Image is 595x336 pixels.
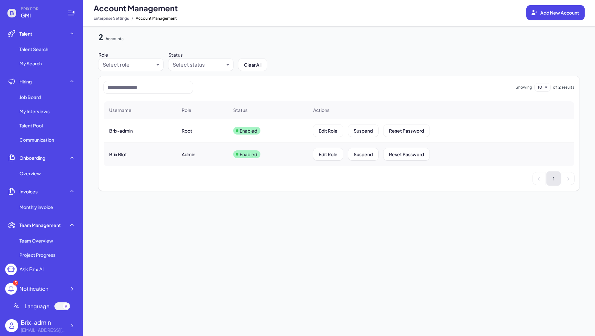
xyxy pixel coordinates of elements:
[21,6,60,12] span: BRIX FOR
[19,46,48,52] span: Talent Search
[98,52,108,58] label: Role
[98,32,103,42] span: 2
[240,151,257,157] p: Enabled
[103,61,130,69] div: Select role
[538,83,542,91] button: 10
[313,107,329,113] span: Actions
[132,15,133,22] span: /
[19,94,41,100] span: Job Board
[19,266,44,273] div: Ask Brix AI
[313,125,343,137] button: Edit Role
[103,61,154,69] button: Select role
[389,151,424,157] span: Reset Password
[354,128,373,134] span: Suspend
[182,107,191,113] span: Role
[348,148,378,160] button: Suspend
[240,127,257,134] p: Enabled
[348,125,378,137] button: Suspend
[19,122,43,129] span: Talent Pool
[553,84,557,90] span: of
[19,204,53,210] span: Monthly invoice
[244,62,261,68] span: Clear All
[526,5,585,20] button: Add New Account
[182,127,192,134] div: Root
[319,151,338,157] span: Edit Role
[19,237,53,244] span: Team Overview
[533,172,545,185] li: Previous
[13,280,18,286] div: 3
[19,222,61,228] span: Team Management
[354,151,373,157] span: Suspend
[562,172,574,185] li: Next
[19,60,42,67] span: My Search
[21,318,66,327] div: Brix-admin
[389,128,424,134] span: Reset Password
[168,52,183,58] label: Status
[106,36,123,41] span: Accounts
[19,170,41,177] span: Overview
[383,148,429,160] button: Reset Password
[109,151,127,157] span: Brix Blot
[562,84,574,90] span: results
[94,3,178,13] span: Account Management
[25,302,50,310] span: Language
[19,78,32,85] span: Hiring
[238,59,267,71] button: Clear All
[173,61,224,69] button: Select status
[540,10,579,16] span: Add New Account
[383,125,429,137] button: Reset Password
[21,327,66,333] div: flora@joinbrix.com
[516,84,532,90] span: Showing
[558,84,561,90] span: 2
[313,148,343,160] button: Edit Role
[233,107,247,113] span: Status
[5,319,18,332] img: user_logo.png
[19,285,48,293] div: Notification
[19,155,45,161] span: Onboarding
[136,15,177,22] span: Account Management
[546,171,561,186] li: page 1
[19,252,55,258] span: Project Progress
[319,128,338,134] span: Edit Role
[182,151,195,157] div: Admin
[19,30,32,37] span: Talent
[109,127,133,134] span: Brix-admin
[19,108,50,114] span: My Interviews
[109,107,132,113] span: Username
[173,61,205,69] div: Select status
[19,136,54,143] span: Communication
[19,188,38,195] span: Invoices
[21,12,60,19] span: GMI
